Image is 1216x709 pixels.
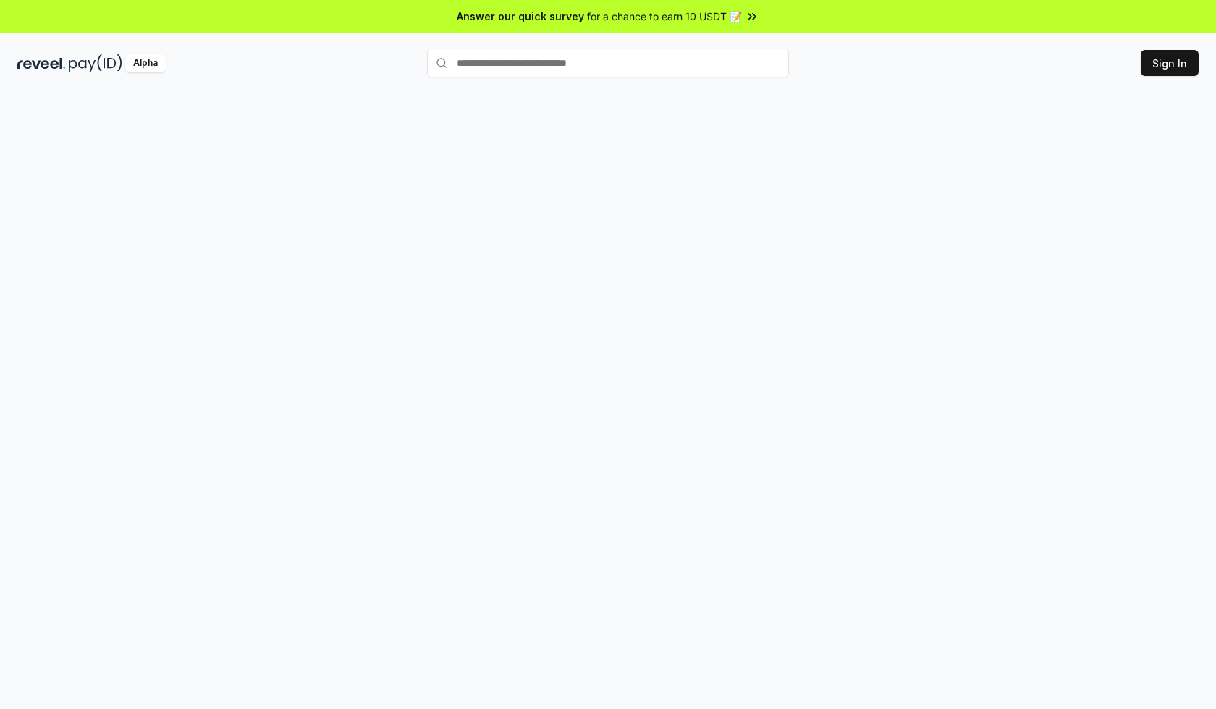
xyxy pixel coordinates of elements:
[457,9,584,24] span: Answer our quick survey
[587,9,742,24] span: for a chance to earn 10 USDT 📝
[125,54,166,72] div: Alpha
[69,54,122,72] img: pay_id
[1141,50,1199,76] button: Sign In
[17,54,66,72] img: reveel_dark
